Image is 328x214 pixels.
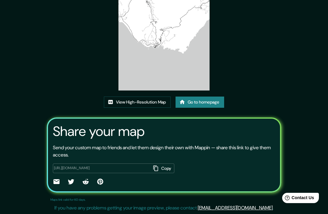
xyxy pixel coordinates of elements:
[198,205,273,211] a: [EMAIL_ADDRESS][DOMAIN_NAME]
[151,163,174,173] button: Copy
[53,123,145,139] h3: Share your map
[176,97,224,108] a: Go to homepage
[274,190,321,207] iframe: Help widget launcher
[53,144,275,159] p: Send your custom map to friends and let them design their own with Mappin — share this link to gi...
[54,204,274,212] p: If you have any problems getting your image preview, please contact .
[104,97,171,108] a: View High-Resolution Map
[50,197,86,202] p: Maps link valid for 60 days.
